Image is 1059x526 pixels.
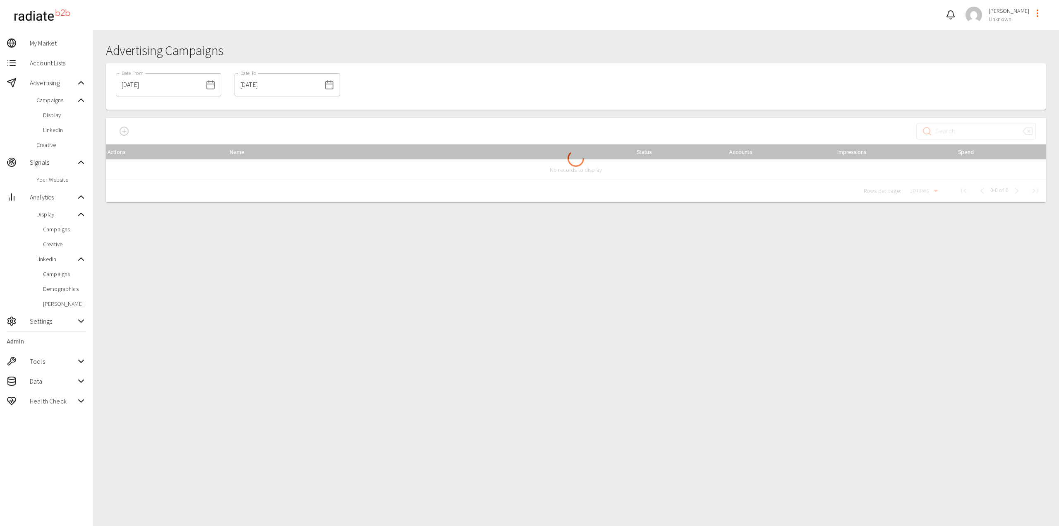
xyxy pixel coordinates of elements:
[30,157,76,167] span: Signals
[30,376,76,386] span: Data
[240,70,256,77] label: Date To
[10,6,74,24] img: radiateb2b_logo_black.png
[235,73,321,96] input: dd/mm/yyyy
[30,38,86,48] span: My Market
[36,141,86,149] span: Creative
[43,126,86,134] span: LinkedIn
[30,58,86,68] span: Account Lists
[1029,5,1046,22] button: profile-menu
[30,356,76,366] span: Tools
[43,300,86,308] span: [PERSON_NAME]
[30,78,76,88] span: Advertising
[106,43,1046,58] h1: Advertising Campaigns
[989,7,1029,15] span: [PERSON_NAME]
[43,270,86,278] span: Campaigns
[36,210,76,219] span: Display
[966,7,982,23] img: a2ca95db2cb9c46c1606a9dd9918c8c6
[36,255,76,263] span: LinkedIn
[43,285,86,293] span: Demographics
[989,15,1029,23] span: Unknown
[36,96,76,104] span: Campaigns
[43,225,86,233] span: Campaigns
[122,70,143,77] label: Date From
[30,192,76,202] span: Analytics
[116,73,202,96] input: dd/mm/yyyy
[30,396,76,406] span: Health Check
[30,316,76,326] span: Settings
[43,240,86,248] span: Creative
[43,111,86,119] span: Display
[36,175,86,184] span: Your Website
